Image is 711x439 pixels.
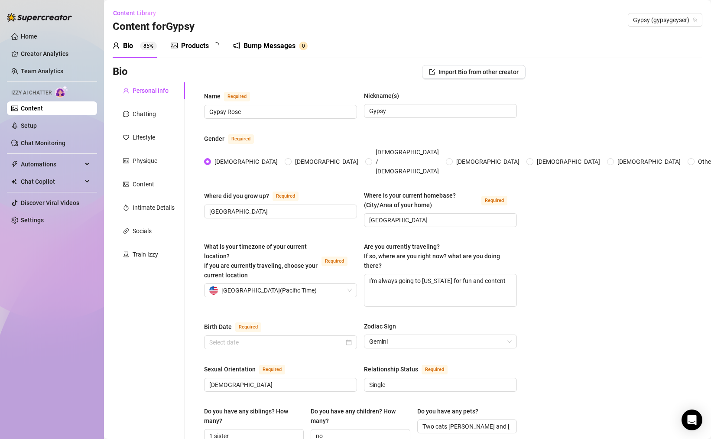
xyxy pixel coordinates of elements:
span: fire [123,205,129,211]
span: heart [123,134,129,140]
div: Personal Info [133,86,169,95]
img: logo-BBDzfeDw.svg [7,13,72,22]
span: Required [422,365,448,374]
div: Bump Messages [243,41,295,51]
button: Content Library [113,6,163,20]
div: Zodiac Sign [364,322,396,331]
a: Home [21,33,37,40]
input: Where is your current homebase? (City/Area of your home) [369,215,510,225]
div: Products [181,41,209,51]
input: Do you have any pets? [422,422,510,431]
span: Required [228,134,254,144]
span: Gypsy (gypsygeyser) [633,13,697,26]
div: Nickname(s) [364,91,399,101]
sup: 85% [140,42,157,50]
label: Birth Date [204,322,271,332]
span: user [113,42,120,49]
span: What is your timezone of your current location? If you are currently traveling, choose your curre... [204,243,318,279]
span: picture [123,181,129,187]
div: Open Intercom Messenger [682,410,702,430]
button: Import Bio from other creator [422,65,526,79]
div: Bio [123,41,133,51]
div: Chatting [133,109,156,119]
span: Content Library [113,10,156,16]
textarea: I'm always going to [US_STATE] for fun and content [364,274,516,306]
span: message [123,111,129,117]
a: Chat Monitoring [21,140,65,146]
label: Do you have any children? How many? [311,406,410,426]
span: picture [171,42,178,49]
span: Required [235,322,261,332]
h3: Bio [113,65,128,79]
a: Team Analytics [21,68,63,75]
input: Where did you grow up? [209,207,350,216]
h3: Content for Gypsy [113,20,195,34]
span: [DEMOGRAPHIC_DATA] [453,157,523,166]
label: Do you have any siblings? How many? [204,406,304,426]
span: [DEMOGRAPHIC_DATA] [614,157,684,166]
span: Required [273,192,299,201]
span: Izzy AI Chatter [11,89,52,97]
span: Required [481,196,507,205]
span: Automations [21,157,82,171]
div: Birth Date [204,322,232,332]
span: notification [233,42,240,49]
span: Required [224,92,250,101]
a: Settings [21,217,44,224]
span: idcard [123,158,129,164]
sup: 0 [299,42,308,50]
span: Chat Copilot [21,175,82,189]
span: [DEMOGRAPHIC_DATA] [292,157,362,166]
span: thunderbolt [11,161,18,168]
div: Where is your current homebase? (City/Area of your home) [364,191,478,210]
input: Sexual Orientation [209,380,350,390]
div: Gender [204,134,224,143]
a: Discover Viral Videos [21,199,79,206]
input: Birth Date [209,338,344,347]
a: Setup [21,122,37,129]
img: AI Chatter [55,85,68,98]
span: Required [259,365,285,374]
a: Creator Analytics [21,47,90,61]
label: Relationship Status [364,364,457,374]
span: link [123,228,129,234]
a: Content [21,105,43,112]
span: [DEMOGRAPHIC_DATA] [533,157,604,166]
span: Are you currently traveling? If so, where are you right now? what are you doing there? [364,243,500,269]
label: Sexual Orientation [204,364,295,374]
div: Do you have any pets? [417,406,478,416]
span: Gemini [369,335,512,348]
label: Name [204,91,260,101]
span: team [692,17,698,23]
label: Where did you grow up? [204,191,308,201]
div: Do you have any siblings? How many? [204,406,298,426]
img: us [209,286,218,295]
div: Content [133,179,154,189]
div: Lifestyle [133,133,155,142]
span: import [429,69,435,75]
span: [DEMOGRAPHIC_DATA] / [DEMOGRAPHIC_DATA] [372,147,442,176]
label: Where is your current homebase? (City/Area of your home) [364,191,517,210]
span: Required [321,257,347,266]
span: [DEMOGRAPHIC_DATA] [211,157,281,166]
input: Name [209,107,350,117]
img: Chat Copilot [11,179,17,185]
label: Nickname(s) [364,91,405,101]
div: Where did you grow up? [204,191,269,201]
div: Socials [133,226,152,236]
div: Physique [133,156,157,166]
span: experiment [123,251,129,257]
div: Intimate Details [133,203,175,212]
span: loading [212,42,219,49]
div: Train Izzy [133,250,158,259]
label: Zodiac Sign [364,322,402,331]
span: [GEOGRAPHIC_DATA] ( Pacific Time ) [221,284,317,297]
span: user [123,88,129,94]
div: Sexual Orientation [204,364,256,374]
input: Relationship Status [369,380,510,390]
span: Import Bio from other creator [438,68,519,75]
div: Relationship Status [364,364,418,374]
input: Nickname(s) [369,106,510,116]
label: Do you have any pets? [417,406,484,416]
label: Gender [204,133,263,144]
